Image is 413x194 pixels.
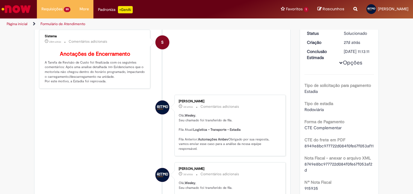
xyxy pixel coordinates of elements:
time: 02/09/2025 14:43:05 [344,40,360,45]
b: Tipo de estadia [304,101,333,106]
dt: Conclusão Estimada [302,48,340,61]
b: Tipo de solicitação para pagamento [304,83,371,88]
span: More [80,6,89,12]
dt: Criação [302,39,340,45]
b: Anotações de Encerramento [60,51,130,58]
b: Wesley [185,113,195,118]
b: Logistica – Transporte – Estadia [193,127,241,132]
div: [PERSON_NAME] [179,167,279,171]
span: [PERSON_NAME] [378,6,408,12]
div: 02/09/2025 14:43:05 [344,39,372,45]
span: 3d atrás [183,173,193,176]
span: 27d atrás [344,40,360,45]
span: 915935 [304,186,318,191]
img: ServiceNow [1,3,32,15]
div: [PERSON_NAME] [179,100,279,103]
b: Wesley [185,181,195,185]
span: Requisições [41,6,63,12]
div: System [155,35,169,49]
span: Estadia [304,89,318,94]
a: Rascunhos [317,6,344,12]
div: Solucionado [344,30,372,36]
b: Forma de Pagamento [304,119,344,124]
span: CTE Complementar [304,125,342,130]
dt: Status [302,30,340,36]
span: 8749e8bc977722d084f0fe67f053af2d [304,161,372,173]
div: Sistema [45,35,145,38]
span: Rascunhos [323,6,344,12]
p: A Tarefa de Revisão de Custo foi finalizada com os seguintes comentários: Após uma analise detalh... [45,51,145,84]
b: Nota Fiscal - anexar o arquivo XML [304,155,371,161]
small: Comentários adicionais [69,39,107,44]
span: 8949e8bc977722d084f0fe67f053af11 [304,143,374,149]
a: Página inicial [7,21,28,26]
span: 3d atrás [183,105,193,109]
ul: Trilhas de página [5,18,271,30]
a: Formulário de Atendimento [41,21,85,26]
span: S [161,35,164,50]
span: 1 [304,7,308,12]
time: 29/09/2025 08:53:53 [49,40,61,44]
p: +GenAi [118,6,133,13]
time: 26/09/2025 11:39:23 [183,105,193,109]
span: 28m atrás [49,40,61,44]
small: Comentários adicionais [200,104,239,109]
b: CTE do frete em PDF [304,137,345,143]
b: Automações Ambev [198,137,228,142]
b: Nº Nota Fiscal [304,179,331,185]
div: Wesley Viana [155,168,169,182]
p: Olá, , Seu chamado foi transferido de fila. Fila Atual: Fila Anterior: Obrigado por sua resposta,... [179,113,279,151]
span: 99 [64,7,70,12]
span: Rodoviária [304,107,324,112]
div: [DATE] 11:13:11 [344,48,372,54]
div: Padroniza [98,6,133,13]
div: Wesley Viana [155,100,169,114]
time: 26/09/2025 11:39:23 [183,173,193,176]
span: Favoritos [286,6,303,12]
small: Comentários adicionais [200,172,239,177]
